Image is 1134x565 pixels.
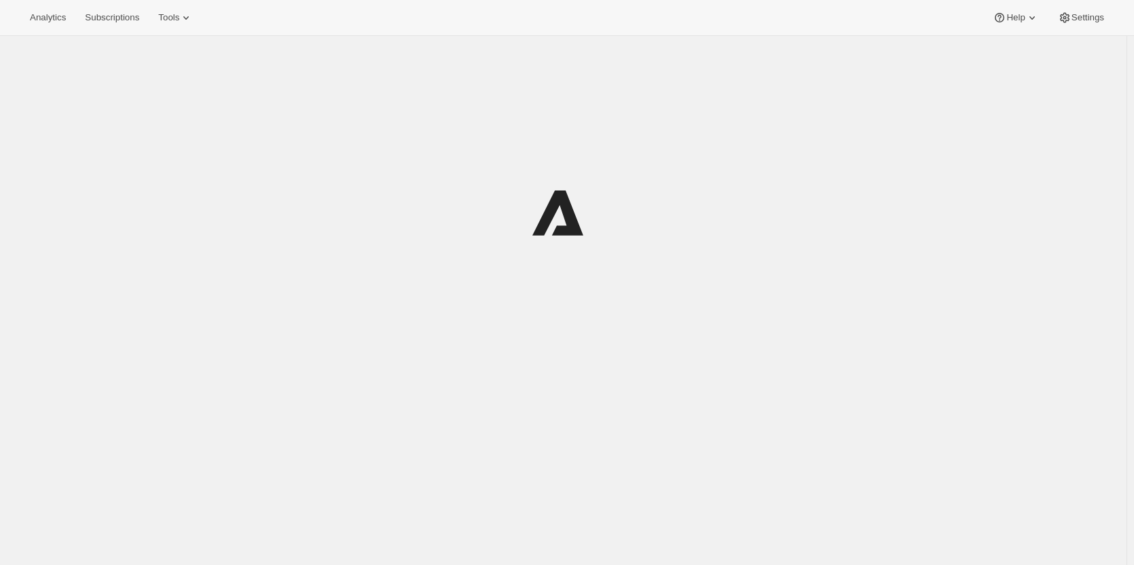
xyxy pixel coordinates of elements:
span: Help [1006,12,1025,23]
button: Help [985,8,1046,27]
span: Subscriptions [85,12,139,23]
span: Analytics [30,12,66,23]
button: Subscriptions [77,8,147,27]
button: Settings [1050,8,1112,27]
span: Tools [158,12,179,23]
button: Tools [150,8,201,27]
button: Analytics [22,8,74,27]
span: Settings [1072,12,1104,23]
